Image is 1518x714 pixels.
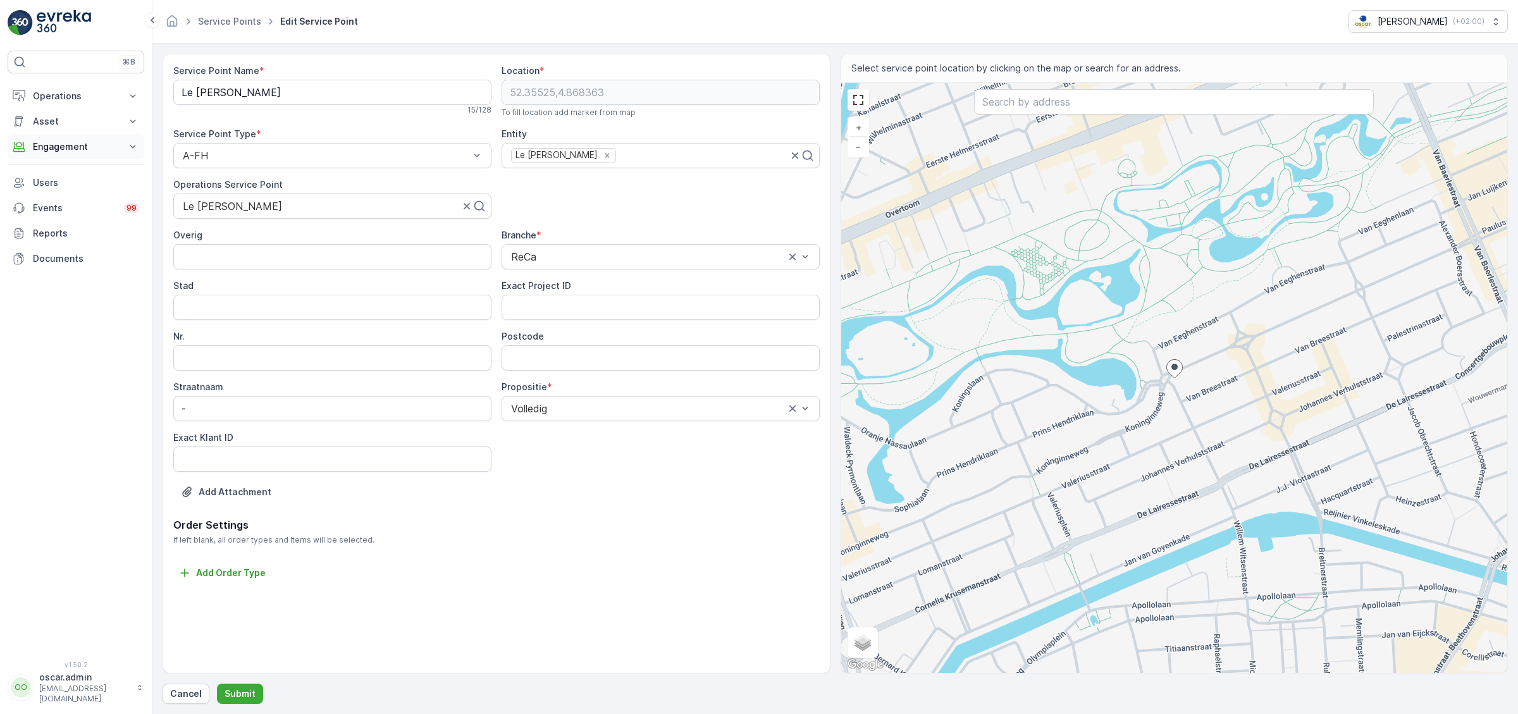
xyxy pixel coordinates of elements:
[173,535,820,545] span: If left blank, all order types and Items will be selected.
[173,517,820,532] p: Order Settings
[225,687,256,700] p: Submit
[173,179,283,190] label: Operations Service Point
[39,684,130,704] p: [EMAIL_ADDRESS][DOMAIN_NAME]
[8,134,144,159] button: Engagement
[502,381,547,392] label: Propositie
[849,137,868,156] a: Zoom Out
[600,150,614,161] div: Remove Le petit George
[173,381,223,392] label: Straatnaam
[33,202,116,214] p: Events
[173,280,194,291] label: Stad
[855,141,861,152] span: −
[170,687,202,700] p: Cancel
[278,15,361,28] span: Edit Service Point
[173,482,279,502] button: Upload File
[844,656,886,673] img: Google
[502,230,536,240] label: Branche
[1378,15,1448,28] p: [PERSON_NAME]
[33,115,119,128] p: Asset
[11,677,31,698] div: OO
[173,331,185,342] label: Nr.
[173,128,256,139] label: Service Point Type
[37,10,91,35] img: logo_light-DOdMpM7g.png
[8,246,144,271] a: Documents
[173,65,259,76] label: Service Point Name
[856,122,861,133] span: +
[8,83,144,109] button: Operations
[173,432,233,443] label: Exact Klant ID
[502,128,527,139] label: Entity
[8,221,144,246] a: Reports
[8,170,144,195] a: Users
[217,684,263,704] button: Submit
[8,109,144,134] button: Asset
[198,16,261,27] a: Service Points
[8,10,33,35] img: logo
[123,57,135,67] p: ⌘B
[849,118,868,137] a: Zoom In
[8,671,144,704] button: OOoscar.admin[EMAIL_ADDRESS][DOMAIN_NAME]
[502,280,571,291] label: Exact Project ID
[502,331,544,342] label: Postcode
[8,195,144,221] a: Events99
[851,62,1181,75] span: Select service point location by clicking on the map or search for an address.
[173,230,202,240] label: Overig
[39,671,130,684] p: oscar.admin
[849,90,868,109] a: View Fullscreen
[33,252,139,265] p: Documents
[165,19,179,30] a: Homepage
[502,65,540,76] label: Location
[8,661,144,668] span: v 1.50.2
[512,149,600,162] div: Le [PERSON_NAME]
[467,105,491,115] p: 15 / 128
[199,486,271,498] p: Add Attachment
[974,89,1374,114] input: Search by address
[173,565,271,581] button: Add Order Type
[33,140,119,153] p: Engagement
[126,203,137,213] p: 99
[502,108,636,118] span: To fill location add marker from map
[163,684,209,704] button: Cancel
[1348,10,1508,33] button: [PERSON_NAME](+02:00)
[196,567,266,579] p: Add Order Type
[1354,15,1373,28] img: basis-logo_rgb2x.png
[849,629,877,656] a: Layers
[33,176,139,189] p: Users
[33,90,119,102] p: Operations
[844,656,886,673] a: Open this area in Google Maps (opens a new window)
[1453,16,1484,27] p: ( +02:00 )
[33,227,139,240] p: Reports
